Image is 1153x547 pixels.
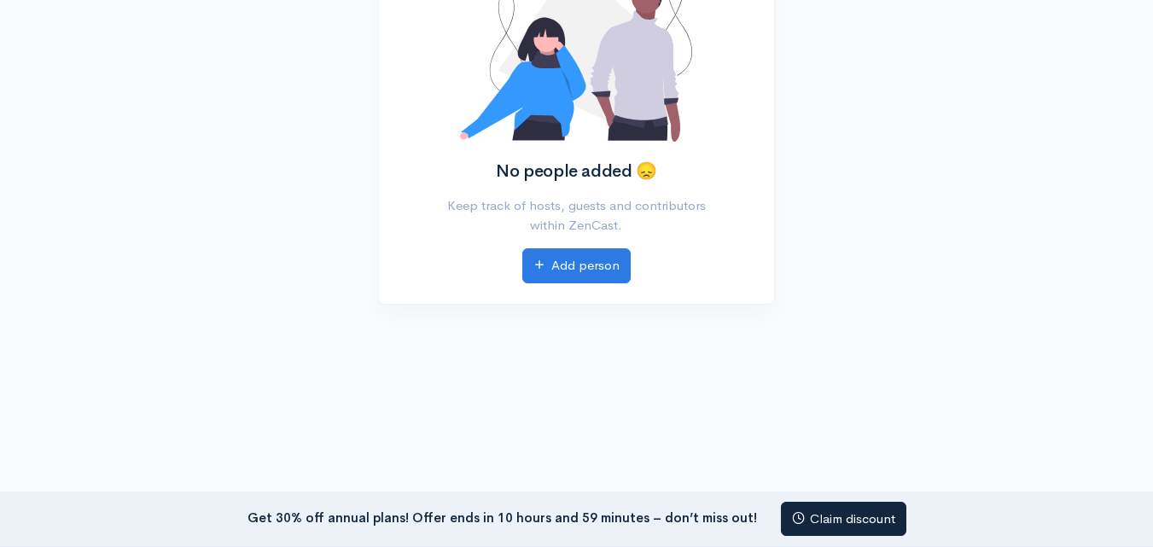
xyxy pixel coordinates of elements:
p: Keep track of hosts, guests and contributors within ZenCast. [431,196,723,235]
a: Claim discount [781,502,906,537]
strong: Get 30% off annual plans! Offer ends in 10 hours and 59 minutes – don’t miss out! [247,509,757,525]
h2: No people added 😞 [431,162,723,181]
a: Add person [522,248,631,283]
